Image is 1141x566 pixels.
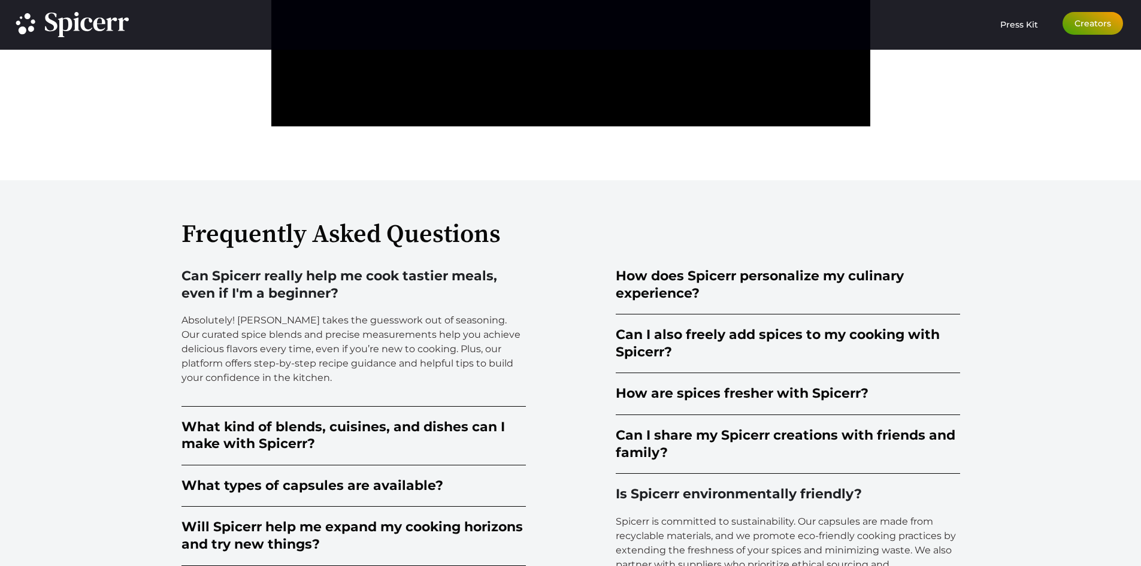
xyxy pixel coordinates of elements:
[616,256,960,314] summary: How does Spicerr personalize my culinary experience?
[616,385,868,402] div: How are spices fresher with Spicerr?
[1000,12,1038,30] a: Press Kit
[181,519,526,553] div: Will Spicerr help me expand my cooking horizons and try new things?
[1000,19,1038,30] span: Press Kit
[181,407,526,465] summary: What kind of blends, cuisines, and dishes can I make with Spicerr?
[616,415,960,474] summary: Can I share my Spicerr creations with friends and family?
[616,314,960,373] summary: Can I also freely add spices to my cooking with Spicerr?
[616,373,960,415] summary: How are spices fresher with Spicerr?
[181,256,526,314] summary: Can Spicerr really help me cook tastier meals, even if I'm a beginner?
[1075,19,1111,28] span: Creators
[181,268,526,302] div: Can Spicerr really help me cook tastier meals, even if I'm a beginner?
[616,474,960,516] summary: Is Spicerr environmentally friendly?
[181,419,526,453] div: What kind of blends, cuisines, and dishes can I make with Spicerr?
[1063,12,1123,35] a: Creators
[181,222,960,247] h2: Frequently Asked Questions
[616,326,960,361] div: Can I also freely add spices to my cooking with Spicerr?
[181,507,526,565] summary: Will Spicerr help me expand my cooking horizons and try new things?
[181,313,526,385] p: Absolutely! [PERSON_NAME] takes the guesswork out of seasoning. Our curated spice blends and prec...
[181,465,526,507] summary: What types of capsules are available?
[616,268,960,302] div: How does Spicerr personalize my culinary experience?
[616,427,960,461] div: Can I share my Spicerr creations with friends and family?
[181,477,443,495] div: What types of capsules are available?
[616,486,862,503] div: Is Spicerr environmentally friendly?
